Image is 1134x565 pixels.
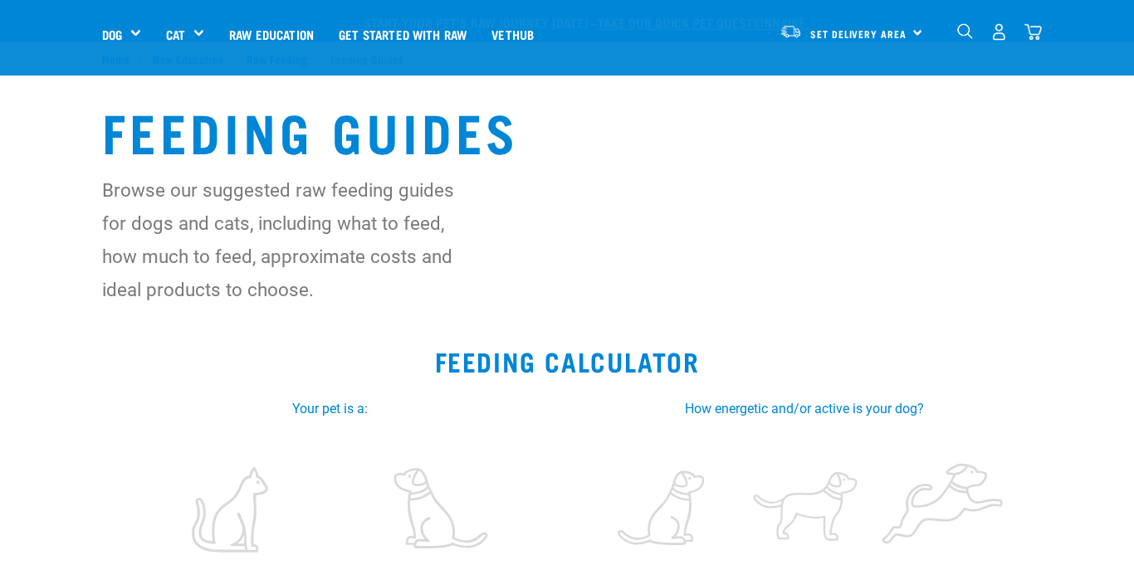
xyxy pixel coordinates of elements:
[166,25,185,44] a: Cat
[102,25,122,44] a: Dog
[326,1,479,67] a: Get started with Raw
[102,100,1032,160] h1: Feeding Guides
[990,23,1008,41] img: user.png
[20,346,1114,376] h2: Feeding Calculator
[810,31,907,37] span: Set Delivery Area
[1024,23,1042,41] img: home-icon@2x.png
[479,1,546,67] a: Vethub
[587,399,1022,419] label: How energetic and/or active is your dog?
[217,1,326,67] a: Raw Education
[957,23,973,39] img: home-icon-1@2x.png
[780,24,802,39] img: van-moving.png
[102,173,474,306] p: Browse our suggested raw feeding guides for dogs and cats, including what to feed, how much to fe...
[112,399,547,419] label: Your pet is a:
